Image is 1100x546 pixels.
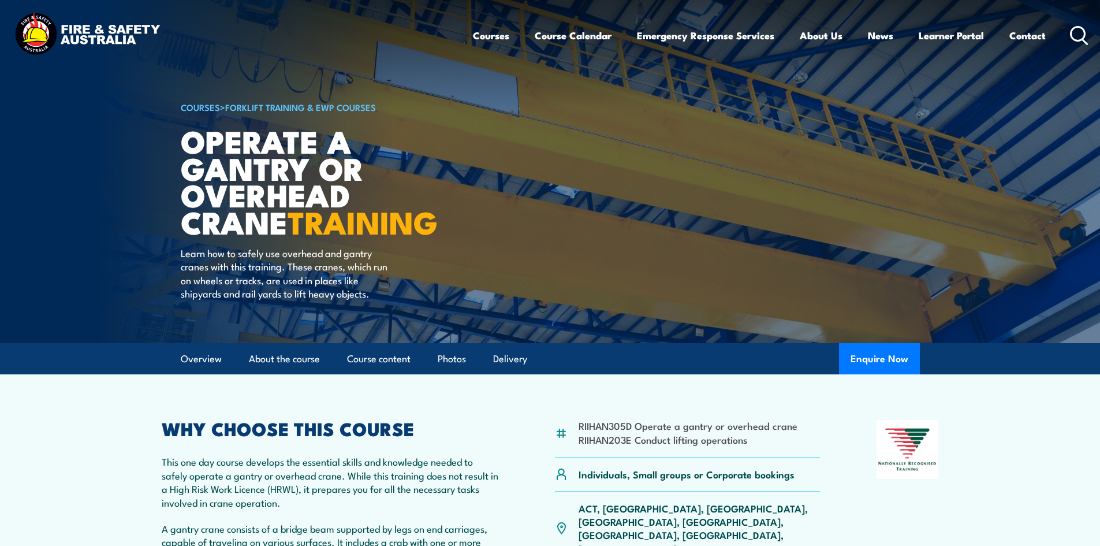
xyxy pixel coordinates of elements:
a: Course Calendar [535,20,611,51]
button: Enquire Now [839,343,920,374]
a: About the course [249,344,320,374]
a: Courses [473,20,509,51]
a: Delivery [493,344,527,374]
a: Overview [181,344,222,374]
p: Individuals, Small groups or Corporate bookings [579,467,795,481]
li: RIIHAN203E Conduct lifting operations [579,433,797,446]
a: About Us [800,20,842,51]
img: Nationally Recognised Training logo. [877,420,939,479]
a: News [868,20,893,51]
a: COURSES [181,101,220,113]
a: Forklift Training & EWP Courses [225,101,376,113]
h2: WHY CHOOSE THIS COURSE [162,420,499,436]
p: Learn how to safely use overhead and gantry cranes with this training. These cranes, which run on... [181,246,391,300]
strong: TRAINING [288,197,438,245]
a: Photos [438,344,466,374]
a: Learner Portal [919,20,984,51]
p: This one day course develops the essential skills and knowledge needed to safely operate a gantry... [162,455,499,509]
a: Course content [347,344,411,374]
a: Contact [1009,20,1046,51]
h6: > [181,100,466,114]
h1: Operate a Gantry or Overhead Crane [181,127,466,235]
a: Emergency Response Services [637,20,774,51]
li: RIIHAN305D Operate a gantry or overhead crane [579,419,797,432]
